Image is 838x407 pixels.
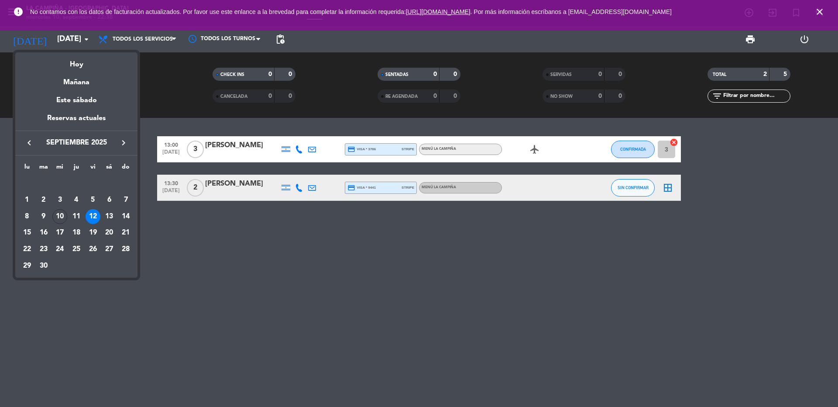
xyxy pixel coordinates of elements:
button: keyboard_arrow_left [21,137,37,148]
div: 17 [52,225,67,240]
td: 8 de septiembre de 2025 [19,208,35,225]
td: 4 de septiembre de 2025 [68,192,85,208]
div: 15 [20,225,34,240]
th: sábado [101,162,118,176]
button: keyboard_arrow_right [116,137,131,148]
i: keyboard_arrow_right [118,138,129,148]
div: 9 [36,209,51,224]
td: 13 de septiembre de 2025 [101,208,118,225]
td: 29 de septiembre de 2025 [19,258,35,274]
div: 8 [20,209,34,224]
div: 1 [20,193,34,207]
td: 9 de septiembre de 2025 [35,208,52,225]
div: 4 [69,193,84,207]
div: 11 [69,209,84,224]
div: 21 [118,225,133,240]
div: 22 [20,242,34,257]
div: 7 [118,193,133,207]
td: 12 de septiembre de 2025 [85,208,101,225]
div: 13 [102,209,117,224]
td: 25 de septiembre de 2025 [68,241,85,258]
td: 30 de septiembre de 2025 [35,258,52,274]
div: Mañana [15,70,137,88]
td: 2 de septiembre de 2025 [35,192,52,208]
td: 14 de septiembre de 2025 [117,208,134,225]
div: 26 [86,242,100,257]
td: 26 de septiembre de 2025 [85,241,101,258]
td: 16 de septiembre de 2025 [35,224,52,241]
td: 23 de septiembre de 2025 [35,241,52,258]
div: 18 [69,225,84,240]
div: 25 [69,242,84,257]
th: miércoles [52,162,68,176]
div: 6 [102,193,117,207]
div: 28 [118,242,133,257]
td: 27 de septiembre de 2025 [101,241,118,258]
th: martes [35,162,52,176]
th: jueves [68,162,85,176]
td: 15 de septiembre de 2025 [19,224,35,241]
td: 18 de septiembre de 2025 [68,224,85,241]
th: domingo [117,162,134,176]
th: lunes [19,162,35,176]
td: 5 de septiembre de 2025 [85,192,101,208]
div: Reservas actuales [15,113,137,131]
td: 17 de septiembre de 2025 [52,224,68,241]
div: 14 [118,209,133,224]
div: 20 [102,225,117,240]
td: 22 de septiembre de 2025 [19,241,35,258]
div: 29 [20,259,34,273]
div: 27 [102,242,117,257]
td: SEP. [19,175,134,192]
div: 23 [36,242,51,257]
td: 10 de septiembre de 2025 [52,208,68,225]
i: keyboard_arrow_left [24,138,34,148]
div: 16 [36,225,51,240]
td: 11 de septiembre de 2025 [68,208,85,225]
td: 20 de septiembre de 2025 [101,224,118,241]
div: 2 [36,193,51,207]
span: septiembre 2025 [37,137,116,148]
div: Hoy [15,52,137,70]
div: 30 [36,259,51,273]
div: Este sábado [15,88,137,113]
td: 3 de septiembre de 2025 [52,192,68,208]
div: 5 [86,193,100,207]
td: 24 de septiembre de 2025 [52,241,68,258]
td: 21 de septiembre de 2025 [117,224,134,241]
td: 7 de septiembre de 2025 [117,192,134,208]
div: 3 [52,193,67,207]
div: 24 [52,242,67,257]
td: 1 de septiembre de 2025 [19,192,35,208]
td: 19 de septiembre de 2025 [85,224,101,241]
div: 19 [86,225,100,240]
div: 10 [52,209,67,224]
td: 6 de septiembre de 2025 [101,192,118,208]
th: viernes [85,162,101,176]
td: 28 de septiembre de 2025 [117,241,134,258]
div: 12 [86,209,100,224]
